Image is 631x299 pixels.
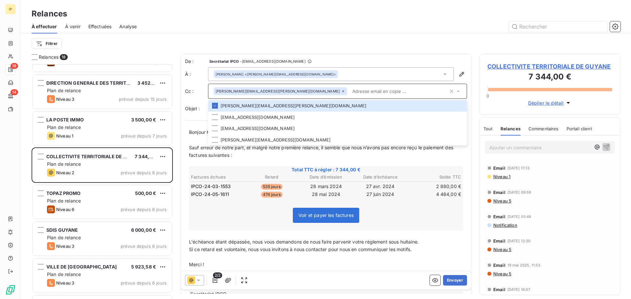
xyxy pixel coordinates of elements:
span: Bonjour [189,129,205,135]
span: Secrétariat IPCO [209,59,239,63]
span: SDIS GUYANE [46,227,78,233]
td: 28 mars 2024 [299,183,353,190]
span: 0 [486,93,489,98]
span: [PERSON_NAME][EMAIL_ADDRESS][PERSON_NAME][DOMAIN_NAME] [216,89,340,93]
span: COLLECTIVITE TERRITORIALE DE GUYANE [487,62,612,71]
h3: 7 344,00 € [487,71,612,84]
span: Niveau 1 [493,174,510,179]
th: Date d’émission [299,174,353,181]
li: [PERSON_NAME][EMAIL_ADDRESS][DOMAIN_NAME] [208,134,467,146]
span: Niveau 3 [56,244,74,249]
span: Portail client [567,126,592,131]
span: Email [493,165,505,171]
span: Plan de relance [47,235,81,240]
img: Logo LeanPay [5,285,16,295]
span: 5 923,58 € [131,264,156,269]
span: Merci ! [189,262,204,267]
span: Niveau 5 [493,271,511,276]
span: prévue depuis 15 jours [119,96,167,102]
span: 7 344,00 € [135,154,160,159]
span: 500,00 € [135,190,156,196]
span: [DATE] 09:59 [507,190,531,194]
li: [PERSON_NAME][EMAIL_ADDRESS][PERSON_NAME][DOMAIN_NAME] [208,100,467,112]
input: Rechercher [509,21,607,32]
span: DIRECTION GENERALE DES TERRITOIRES ET DE LA [46,80,162,86]
span: 2/2 [213,272,222,278]
span: Plan de relance [47,124,81,130]
span: IPCO-24-05-1611 [191,191,229,198]
span: 6 000,00 € [131,227,156,233]
span: Email [493,287,505,292]
span: VILLE DE [GEOGRAPHIC_DATA] [46,264,117,269]
span: 3 500,00 € [131,117,156,122]
h3: Relances [32,8,67,20]
span: Plan de relance [47,198,81,203]
span: Effectuées [88,23,112,30]
span: Email [493,214,505,219]
span: prévue depuis 6 jours [121,280,167,286]
span: Relances [39,54,58,60]
span: De : [185,58,208,65]
span: L'échéance étant dépassée, nous vous demandons de nous faire parvenir votre règlement sous huitaine. [189,239,419,245]
li: [EMAIL_ADDRESS][DOMAIN_NAME] [208,123,467,134]
span: 535 jours [261,184,283,190]
span: - [EMAIL_ADDRESS][DOMAIN_NAME] [240,59,305,63]
th: Solde TTC [408,174,461,181]
button: Filtrer [32,38,62,49]
span: [DATE] 16:57 [507,288,530,291]
span: [DATE] 03:49 [507,215,531,219]
span: Relances [501,126,521,131]
span: Niveau 6 [56,207,74,212]
span: 18 [60,54,67,60]
span: [PERSON_NAME] [216,72,244,76]
span: Email [493,238,505,244]
span: Sauf erreur de notre part, et malgré notre première relance, il semble que nous n’avons pas encor... [189,145,455,158]
span: prévue depuis 6 jours [121,244,167,249]
span: Déplier le détail [528,99,564,106]
span: Voir et payer les factures [298,212,354,218]
li: [EMAIL_ADDRESS][DOMAIN_NAME] [208,112,467,123]
span: TOPAZ PROMO [46,190,81,196]
td: 27 juin 2024 [354,191,407,198]
keeper-lock: Open Keeper Popup [441,87,449,95]
span: Niveau 1 [56,133,73,139]
span: Plan de relance [47,88,81,93]
span: Niveau 2 [56,170,74,175]
div: <[PERSON_NAME][EMAIL_ADDRESS][DOMAIN_NAME]> [216,72,336,76]
div: IP [5,4,16,14]
span: 19 mai 2025, 11:53 [507,263,541,267]
span: Analyse [119,23,137,30]
td: 4 464,00 € [408,191,461,198]
th: Factures échues [191,174,244,181]
span: Niveau 3 [56,280,74,286]
span: 3 452,90 € [137,80,163,86]
span: Commentaires [528,126,559,131]
label: À : [185,71,208,77]
span: Email [493,190,505,195]
span: Niveau 5 [493,198,511,203]
span: Niveau 3 [56,96,74,102]
span: Monsieur [206,129,226,137]
td: 2 880,00 € [408,183,461,190]
th: Retard [245,174,298,181]
span: Plan de relance [47,161,81,167]
span: 14 [11,89,18,95]
span: Email [493,263,505,268]
span: Notification [493,223,517,228]
iframe: Intercom live chat [609,277,624,292]
span: Total TTC à régler : 7 344,00 € [190,166,462,173]
span: COLLECTIVITE TERRITORIALE DE GUYANE [46,154,143,159]
button: Déplier le détail [526,99,574,107]
span: prévue depuis 6 jours [121,170,167,175]
span: 474 jours [261,192,283,198]
span: [DATE] 12:30 [507,239,531,243]
span: LA POSTE IMMO [46,117,84,122]
span: Objet : [185,106,200,111]
span: Plan de relance [47,271,81,277]
span: Niveau 5 [493,247,511,252]
span: prévue depuis 7 jours [121,133,167,139]
label: Cc : [185,88,208,95]
span: Tout [483,126,493,131]
div: grid [32,64,173,299]
button: Envoyer [443,275,467,286]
